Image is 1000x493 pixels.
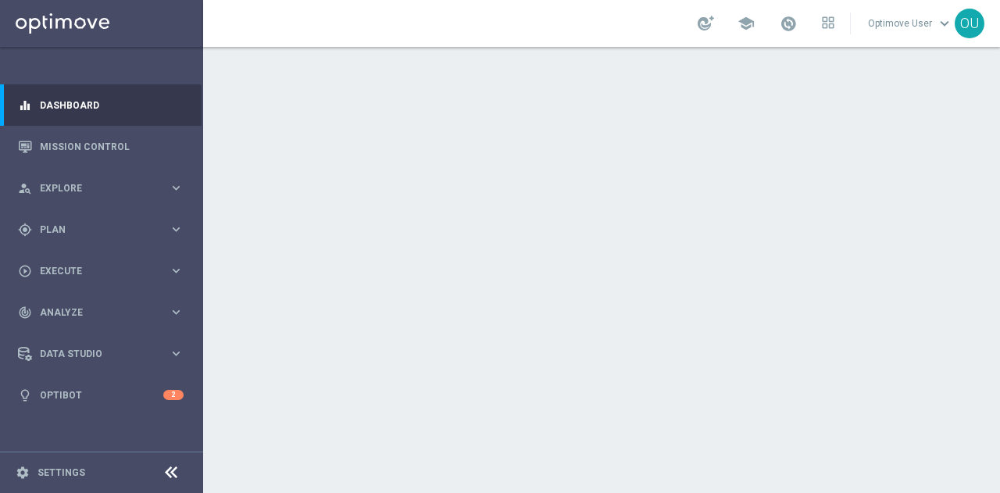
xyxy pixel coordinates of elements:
button: gps_fixed Plan keyboard_arrow_right [17,223,184,236]
i: keyboard_arrow_right [169,180,184,195]
span: school [737,15,755,32]
i: keyboard_arrow_right [169,305,184,320]
i: gps_fixed [18,223,32,237]
a: Optimove Userkeyboard_arrow_down [866,12,955,35]
div: OU [955,9,984,38]
i: settings [16,466,30,480]
i: person_search [18,181,32,195]
a: Settings [37,468,85,477]
button: equalizer Dashboard [17,99,184,112]
button: track_changes Analyze keyboard_arrow_right [17,306,184,319]
div: Data Studio [18,347,169,361]
i: track_changes [18,305,32,320]
div: Mission Control [18,126,184,167]
i: equalizer [18,98,32,113]
button: Mission Control [17,141,184,153]
span: Data Studio [40,349,169,359]
button: play_circle_outline Execute keyboard_arrow_right [17,265,184,277]
span: Execute [40,266,169,276]
span: Analyze [40,308,169,317]
div: Explore [18,181,169,195]
span: Plan [40,225,169,234]
span: Explore [40,184,169,193]
div: Optibot [18,374,184,416]
a: Dashboard [40,84,184,126]
i: keyboard_arrow_right [169,263,184,278]
a: Optibot [40,374,163,416]
span: keyboard_arrow_down [936,15,953,32]
i: lightbulb [18,388,32,402]
i: keyboard_arrow_right [169,222,184,237]
div: Execute [18,264,169,278]
button: person_search Explore keyboard_arrow_right [17,182,184,195]
button: lightbulb Optibot 2 [17,389,184,402]
i: play_circle_outline [18,264,32,278]
div: Analyze [18,305,169,320]
a: Mission Control [40,126,184,167]
div: Plan [18,223,169,237]
div: Dashboard [18,84,184,126]
i: keyboard_arrow_right [169,346,184,361]
button: Data Studio keyboard_arrow_right [17,348,184,360]
div: 2 [163,390,184,400]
